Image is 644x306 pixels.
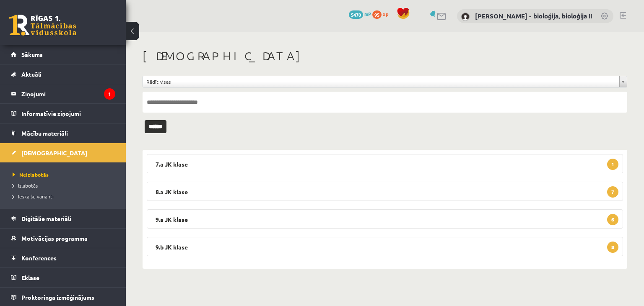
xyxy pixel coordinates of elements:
[13,182,117,189] a: Izlabotās
[11,143,115,162] a: [DEMOGRAPHIC_DATA]
[21,129,68,137] span: Mācību materiāli
[11,64,115,84] a: Aktuāli
[146,76,616,87] span: Rādīt visas
[372,10,392,17] a: 95 xp
[21,215,71,222] span: Digitālie materiāli
[13,171,49,178] span: Neizlabotās
[372,10,382,19] span: 95
[349,10,371,17] a: 5470 mP
[21,51,43,58] span: Sākums
[383,10,388,17] span: xp
[21,254,57,262] span: Konferences
[11,248,115,267] a: Konferences
[147,182,623,201] legend: 8.a JK klase
[11,268,115,287] a: Eklase
[21,84,115,103] legend: Ziņojumi
[475,12,592,20] a: [PERSON_NAME] - bioloģija, bioloģija II
[11,123,115,143] a: Mācību materiāli
[21,149,87,157] span: [DEMOGRAPHIC_DATA]
[364,10,371,17] span: mP
[9,15,76,36] a: Rīgas 1. Tālmācības vidusskola
[143,76,627,87] a: Rādīt visas
[11,229,115,248] a: Motivācijas programma
[21,274,39,281] span: Eklase
[21,234,88,242] span: Motivācijas programma
[11,84,115,103] a: Ziņojumi1
[21,293,94,301] span: Proktoringa izmēģinājums
[143,49,627,63] h1: [DEMOGRAPHIC_DATA]
[21,104,115,123] legend: Informatīvie ziņojumi
[11,104,115,123] a: Informatīvie ziņojumi
[147,237,623,256] legend: 9.b JK klase
[11,45,115,64] a: Sākums
[13,182,38,189] span: Izlabotās
[11,209,115,228] a: Digitālie materiāli
[147,154,623,173] legend: 7.a JK klase
[349,10,363,19] span: 5470
[13,193,54,200] span: Ieskaišu varianti
[607,242,618,253] span: 8
[104,88,115,100] i: 1
[13,193,117,200] a: Ieskaišu varianti
[21,70,42,78] span: Aktuāli
[13,171,117,178] a: Neizlabotās
[147,209,623,229] legend: 9.a JK klase
[607,186,618,198] span: 7
[607,159,618,170] span: 1
[607,214,618,225] span: 6
[461,13,470,21] img: Elza Saulīte - bioloģija, bioloģija II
